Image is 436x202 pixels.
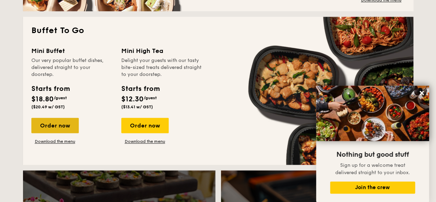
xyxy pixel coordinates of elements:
[121,118,169,133] div: Order now
[336,150,409,159] span: Nothing but good stuff
[31,139,79,144] a: Download the menu
[31,104,65,109] span: ($20.49 w/ GST)
[31,25,405,36] h2: Buffet To Go
[31,57,113,78] div: Our very popular buffet dishes, delivered straight to your doorstep.
[144,95,157,100] span: /guest
[335,162,410,176] span: Sign up for a welcome treat delivered straight to your inbox.
[121,95,144,103] span: $12.30
[121,139,169,144] a: Download the menu
[31,84,69,94] div: Starts from
[121,84,159,94] div: Starts from
[316,86,429,141] img: DSC07876-Edit02-Large.jpeg
[121,46,203,56] div: Mini High Tea
[54,95,67,100] span: /guest
[121,57,203,78] div: Delight your guests with our tasty bite-sized treats delivered straight to your doorstep.
[31,46,113,56] div: Mini Buffet
[330,181,415,194] button: Join the crew
[121,104,153,109] span: ($13.41 w/ GST)
[416,87,427,99] button: Close
[31,118,79,133] div: Order now
[31,95,54,103] span: $18.80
